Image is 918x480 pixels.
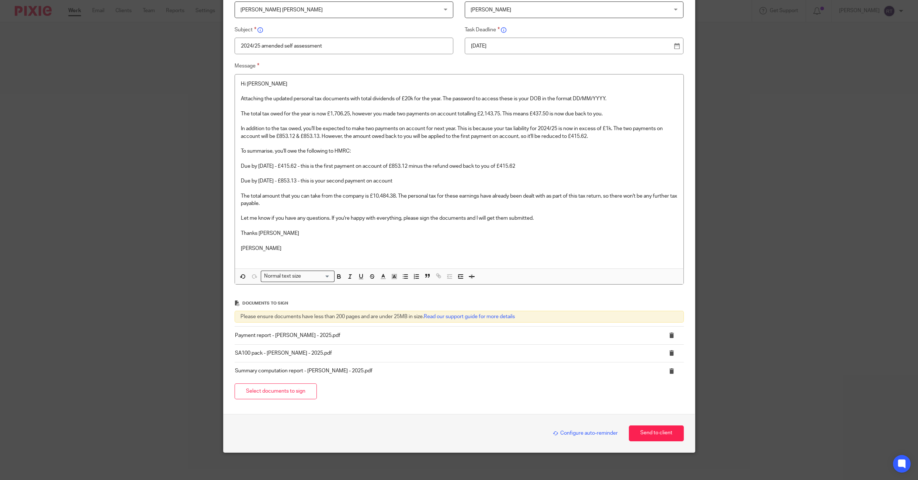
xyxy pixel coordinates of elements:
span: Documents to sign [242,301,288,305]
span: [PERSON_NAME] [471,7,511,13]
p: Hi [PERSON_NAME] [241,80,678,88]
p: To summarise, you'll owe the following to HMRC: [241,147,678,155]
p: Summary computation report - [PERSON_NAME] - 2025.pdf [235,367,646,375]
p: In addition to the tax owed, you'll be expected to make two payments on account for next year. Th... [241,125,678,140]
input: Search for option [303,272,330,280]
p: Let me know if you have any questions. If you're happy with everything, please sign the documents... [241,215,678,222]
p: The total amount that you can take from the company is £10,484.38. The personal tax for these ear... [241,192,678,208]
span: Normal text size [263,272,303,280]
div: Search for option [261,271,335,282]
span: Subject [235,27,256,32]
a: Read our support guide for more details [424,314,515,319]
p: Due by [DATE] - £415.62 - this is the first payment on account of £853.12 minus the refund owed b... [241,163,678,170]
div: Please ensure documents have less than 200 pages and are under 25MB in size. [235,311,684,323]
p: The total tax owed for the year is now £1,706.25, however you made two payments on account totall... [241,110,678,118]
span: [PERSON_NAME] [PERSON_NAME] [240,7,323,13]
span: Configure auto-reminder [553,431,618,436]
span: Task Deadline [465,27,500,32]
label: Message [235,62,684,70]
p: Attaching the updated personal tax documents with total dividends of £20k for the year. The passw... [241,95,678,102]
p: Due by [DATE] - £853.13 - this is your second payment on account [241,177,678,185]
button: Select documents to sign [235,383,317,399]
button: Send to client [629,425,684,441]
p: [PERSON_NAME] [241,245,678,252]
p: SA100 pack - [PERSON_NAME] - 2025.pdf [235,349,646,357]
p: [DATE] [471,42,671,50]
p: Thanks [PERSON_NAME] [241,230,678,237]
input: Insert subject [235,38,453,54]
p: Payment report - [PERSON_NAME] - 2025.pdf [235,332,646,339]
